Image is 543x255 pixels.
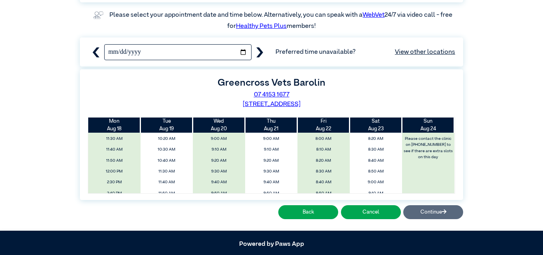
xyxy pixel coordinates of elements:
span: 11:30 AM [143,167,191,176]
span: 2:40 PM [91,189,139,198]
span: 8:20 AM [299,156,347,165]
a: 07 4153 1677 [254,92,289,98]
span: 11:40 AM [91,145,139,154]
span: 10:20 AM [143,134,191,143]
span: 12:00 PM [91,167,139,176]
span: 8:20 AM [352,134,400,143]
span: 11:30 AM [91,134,139,143]
span: 8:50 AM [352,167,400,176]
span: 9:00 AM [352,178,400,187]
label: Please select your appointment date and time below. Alternatively, you can speak with a 24/7 via ... [109,12,454,29]
span: 9:40 AM [195,178,243,187]
span: 8:50 AM [299,189,347,198]
span: 9:30 AM [247,167,295,176]
a: [STREET_ADDRESS] [243,101,301,108]
span: Preferred time unavailable? [275,47,455,57]
th: Aug 21 [245,118,297,133]
span: 8:10 AM [299,145,347,154]
span: 11:50 AM [91,156,139,165]
button: Cancel [341,205,401,219]
span: 8:30 AM [299,167,347,176]
span: 10:30 AM [143,145,191,154]
span: 9:20 AM [247,156,295,165]
span: 9:30 AM [195,167,243,176]
span: 9:50 AM [195,189,243,198]
span: 9:40 AM [247,178,295,187]
th: Aug 20 [193,118,245,133]
span: 8:30 AM [352,145,400,154]
th: Aug 22 [297,118,350,133]
img: vet [91,9,106,22]
span: 8:40 AM [352,156,400,165]
span: 9:50 AM [247,189,295,198]
label: Greencross Vets Barolin [218,78,325,88]
button: Back [278,205,338,219]
span: 11:40 AM [143,178,191,187]
a: View other locations [395,47,455,57]
span: 9:00 AM [247,134,295,143]
span: 9:20 AM [195,156,243,165]
span: 8:00 AM [299,134,347,143]
label: Please contact the clinic on [PHONE_NUMBER] to see if there are extra slots on this day [402,134,454,162]
a: WebVet [363,12,384,18]
a: Healthy Pets Plus [236,23,287,29]
h5: Powered by Paws App [80,241,463,248]
th: Aug 18 [88,118,141,133]
span: 9:10 AM [195,145,243,154]
th: Aug 24 [402,118,454,133]
span: 9:10 AM [247,145,295,154]
th: Aug 19 [141,118,193,133]
span: 2:30 PM [91,178,139,187]
span: 9:00 AM [195,134,243,143]
span: 8:40 AM [299,178,347,187]
span: 11:50 AM [143,189,191,198]
span: 9:10 AM [352,189,400,198]
th: Aug 23 [350,118,402,133]
span: 10:40 AM [143,156,191,165]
